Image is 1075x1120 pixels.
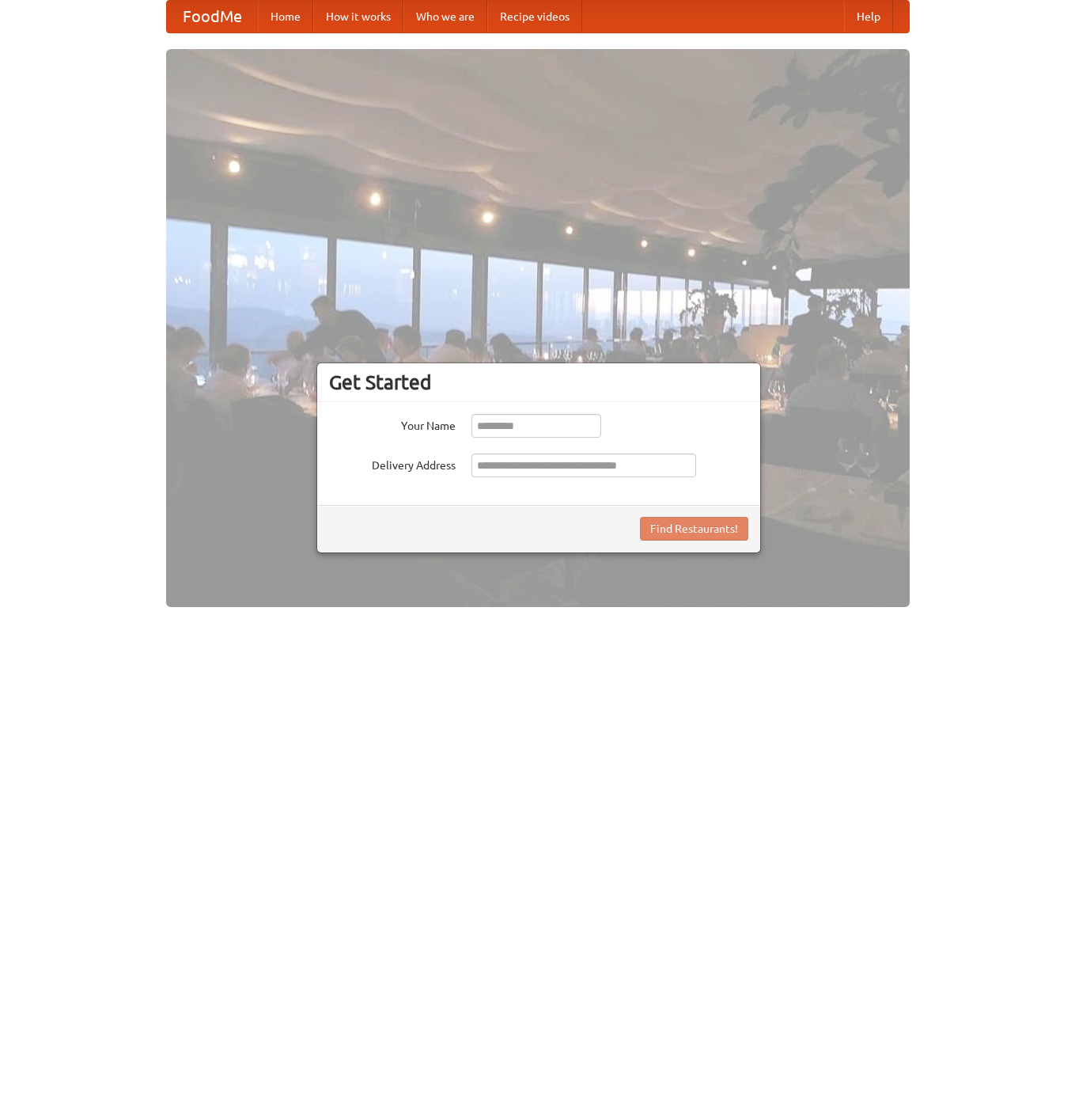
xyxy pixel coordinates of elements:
[329,454,456,473] label: Delivery Address
[258,1,313,32] a: Home
[844,1,893,32] a: Help
[403,1,487,32] a: Who we are
[329,370,748,394] h3: Get Started
[167,1,258,32] a: FoodMe
[640,517,748,541] button: Find Restaurants!
[487,1,582,32] a: Recipe videos
[313,1,403,32] a: How it works
[329,414,456,434] label: Your Name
